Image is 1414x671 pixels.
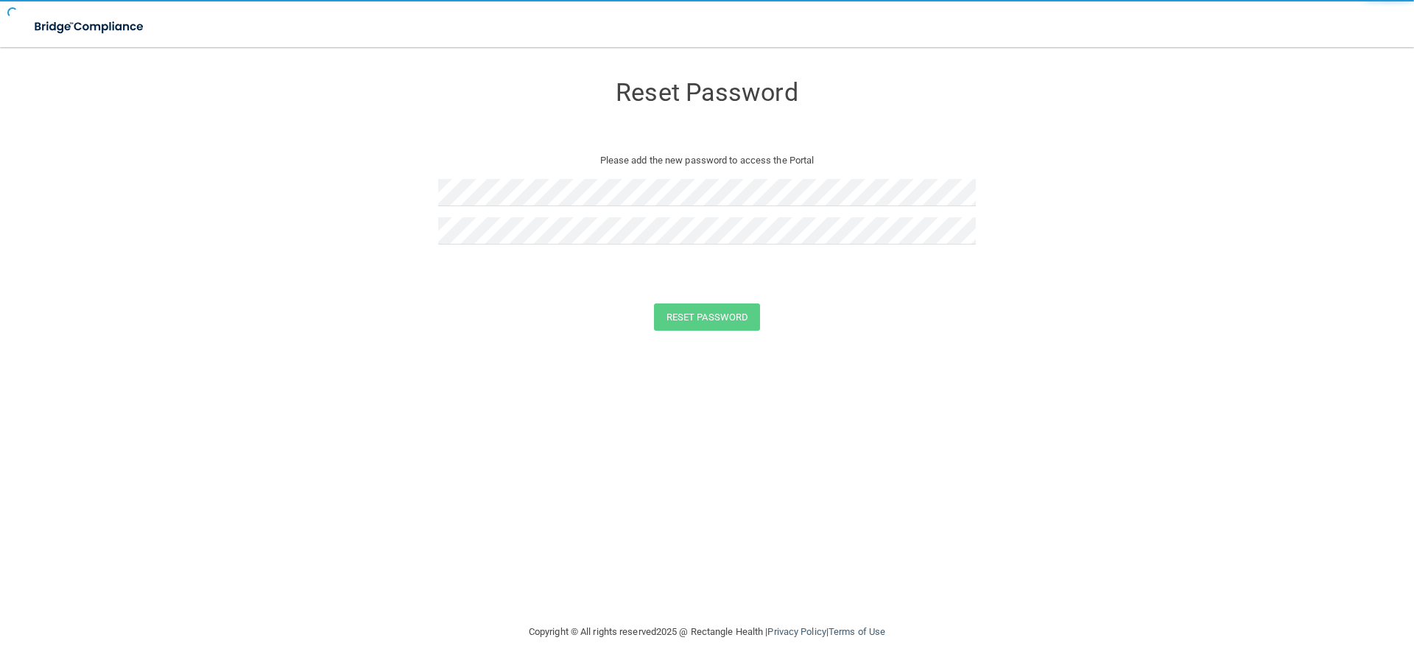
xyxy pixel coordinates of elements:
h3: Reset Password [438,79,976,106]
img: bridge_compliance_login_screen.278c3ca4.svg [22,12,158,42]
p: Please add the new password to access the Portal [449,152,965,169]
a: Privacy Policy [767,626,826,637]
button: Reset Password [654,303,760,331]
a: Terms of Use [829,626,885,637]
div: Copyright © All rights reserved 2025 @ Rectangle Health | | [438,608,976,656]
